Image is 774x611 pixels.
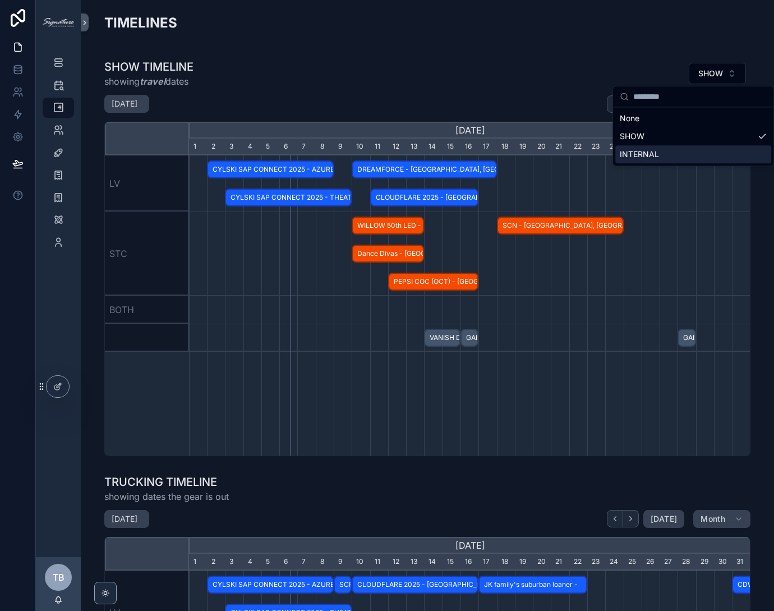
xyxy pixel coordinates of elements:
div: 24 [605,139,623,155]
h2: [DATE] [112,513,137,525]
div: 8 [316,554,334,571]
h2: TIMELINES [104,13,177,32]
div: SCREENWORKS RENTAL SHIPS FROM LV - [334,576,352,594]
div: 16 [460,139,478,155]
span: Dance Divas - [GEOGRAPHIC_DATA], [GEOGRAPHIC_DATA] - CONFIRMED [353,245,423,263]
div: DREAMFORCE - San Francisco, CA - CONFIRMED [352,160,496,179]
em: travel [140,76,165,87]
div: 31 [732,554,750,571]
div: CYLSKI SAP CONNECT 2025 - THEATER - Las Vegas, NV - CONFIRMED [225,189,352,207]
div: 21 [551,139,569,155]
span: PEPSI COC (OCT) - [GEOGRAPHIC_DATA], [GEOGRAPHIC_DATA] - CONFIRMED [389,273,477,291]
div: 2 [207,139,225,155]
h2: [DATE] [112,98,137,109]
div: 29 [696,554,714,571]
h1: TRUCKING TIMELINE [104,474,229,490]
div: 15 [443,554,460,571]
div: GAIN Virtual - St Charles, IL - CONFIRMED [678,329,695,347]
div: 10 [352,554,370,571]
div: 5 [261,554,279,571]
span: GAIN Virtual - [GEOGRAPHIC_DATA][PERSON_NAME], [GEOGRAPHIC_DATA] - CONFIRMED [679,329,694,347]
span: VANISH DEMO - Saint [PERSON_NAME], [GEOGRAPHIC_DATA] - HOLD [425,329,459,347]
span: WILLOW 50th LED - [GEOGRAPHIC_DATA], [GEOGRAPHIC_DATA] - CONFIRMED [353,217,423,235]
span: showing dates [104,75,193,88]
div: 5 [261,139,279,155]
div: SCN - Atlanta, GA - CONFIRMED [497,217,624,235]
div: scrollable content [36,45,81,267]
div: WILLOW 50th LED - South Barrington, IL - CONFIRMED [352,217,424,235]
span: SCN - [GEOGRAPHIC_DATA], [GEOGRAPHIC_DATA] - CONFIRMED [498,217,623,235]
div: 22 [569,139,587,155]
span: CLOUDFLARE 2025 - [GEOGRAPHIC_DATA], [GEOGRAPHIC_DATA] - CONFIRMED [371,189,478,207]
div: 12 [388,554,406,571]
div: 14 [424,554,442,571]
div: LV [105,155,189,212]
div: VANISH DEMO - Saint Charles, IL - HOLD [424,329,460,347]
div: 4 [243,139,261,155]
span: [DATE] [651,514,677,524]
div: 30 [714,554,732,571]
span: Month [701,514,725,524]
span: DREAMFORCE - [GEOGRAPHIC_DATA], [GEOGRAPHIC_DATA] - CONFIRMED [353,160,495,179]
div: 11 [370,554,388,571]
div: None [615,109,771,127]
span: SHOW [698,68,723,79]
div: SHOW [615,127,771,145]
div: 13 [406,554,424,571]
div: 15 [443,139,460,155]
div: 20 [533,554,551,571]
div: 9 [334,554,352,571]
span: CYLSKI SAP CONNECT 2025 - AZURE BALLROOM - [GEOGRAPHIC_DATA], [GEOGRAPHIC_DATA] - CONFIRMED [208,160,333,179]
div: 21 [551,554,569,571]
div: [DATE] [189,122,750,139]
div: [DATE] [189,537,750,554]
div: 22 [569,554,587,571]
div: 1 [189,139,207,155]
div: CYLSKI SAP CONNECT 2025 - AZURE BALLROOM - Las Vegas, NV - CONFIRMED [207,160,334,179]
div: 13 [406,139,424,155]
div: 6 [279,554,297,571]
div: 7 [297,139,315,155]
div: CLOUDFLARE 2025 - Las Vegas, NV - CONFIRMED [370,189,479,207]
div: PEPSI COC (OCT) - Greenwich, CT - CONFIRMED [388,273,478,291]
span: showing dates the gear is out [104,490,229,503]
div: 6 [279,139,297,155]
div: 20 [533,139,551,155]
div: 23 [587,139,605,155]
h1: SHOW TIMELINE [104,59,193,75]
div: CLOUDFLARE 2025 - Las Vegas, NV - CONFIRMED [352,576,478,594]
span: TB [53,571,64,584]
span: JK family's suburban loaner - [480,576,586,594]
div: 26 [642,554,660,571]
div: 8 [316,139,334,155]
div: 14 [424,139,442,155]
div: 4 [243,554,261,571]
span: CYLSKI SAP CONNECT 2025 - AZURE BALLROOM - [GEOGRAPHIC_DATA], [GEOGRAPHIC_DATA] - CONFIRMED [208,576,333,594]
div: CYLSKI SAP CONNECT 2025 - AZURE BALLROOM - Las Vegas, NV - CONFIRMED [207,576,334,594]
div: Suggestions [613,107,773,166]
div: 3 [225,139,243,155]
div: 16 [460,554,478,571]
div: 17 [478,139,496,155]
div: 24 [605,554,623,571]
div: INTERNAL [615,145,771,163]
div: 9 [334,139,352,155]
div: 18 [497,554,515,571]
div: 18 [497,139,515,155]
button: Select Button [689,63,746,84]
div: 27 [660,554,678,571]
div: 19 [515,139,533,155]
div: 7 [297,554,315,571]
div: 11 [370,139,388,155]
div: 10 [352,139,370,155]
span: CYLSKI SAP CONNECT 2025 - THEATER - [GEOGRAPHIC_DATA], [GEOGRAPHIC_DATA] - CONFIRMED [226,189,351,207]
img: App logo [43,18,74,27]
div: 19 [515,554,533,571]
span: CLOUDFLARE 2025 - [GEOGRAPHIC_DATA], [GEOGRAPHIC_DATA] - CONFIRMED [353,576,477,594]
div: STC [105,212,189,296]
div: 3 [225,554,243,571]
div: 1 [189,554,207,571]
div: Dance Divas - Chicago, IL - CONFIRMED [352,245,424,263]
div: 25 [624,554,642,571]
div: 12 [388,139,406,155]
